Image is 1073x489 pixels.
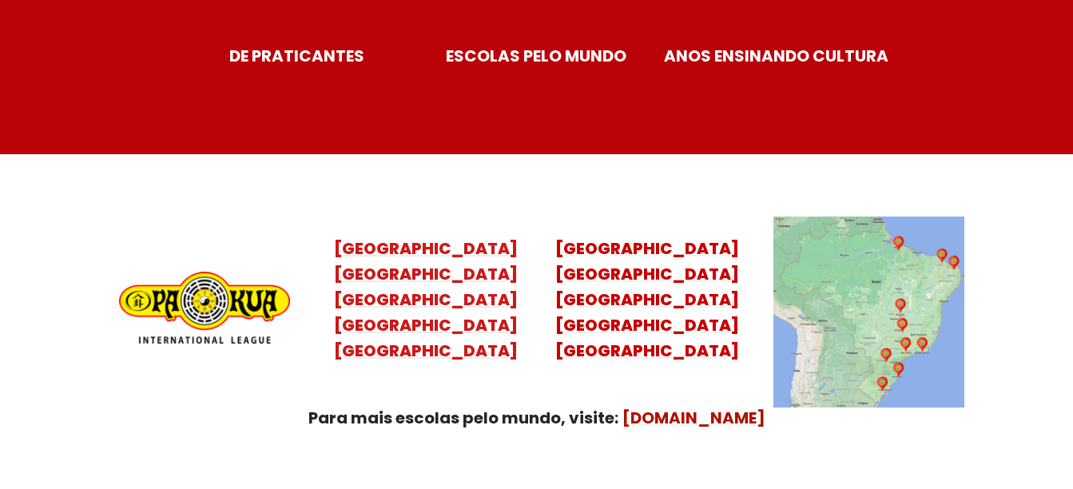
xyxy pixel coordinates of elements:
a: [DOMAIN_NAME] [622,407,765,429]
strong: ANOS ENSINANDO CULTURA [664,45,888,67]
strong: DE PRATICANTES [229,45,364,67]
mark: [GEOGRAPHIC_DATA] [334,237,518,260]
a: [GEOGRAPHIC_DATA][GEOGRAPHIC_DATA][GEOGRAPHIC_DATA][GEOGRAPHIC_DATA][GEOGRAPHIC_DATA] [334,237,518,362]
mark: [GEOGRAPHIC_DATA] [GEOGRAPHIC_DATA] [GEOGRAPHIC_DATA] [GEOGRAPHIC_DATA] [334,263,518,362]
mark: [GEOGRAPHIC_DATA] [GEOGRAPHIC_DATA] [555,237,739,285]
strong: Para mais escolas pelo mundo, visite: [308,407,618,429]
mark: [GEOGRAPHIC_DATA] [GEOGRAPHIC_DATA] [GEOGRAPHIC_DATA] [555,288,739,362]
strong: ESCOLAS PELO MUNDO [446,45,626,67]
a: [GEOGRAPHIC_DATA][GEOGRAPHIC_DATA][GEOGRAPHIC_DATA][GEOGRAPHIC_DATA][GEOGRAPHIC_DATA] [555,237,739,362]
